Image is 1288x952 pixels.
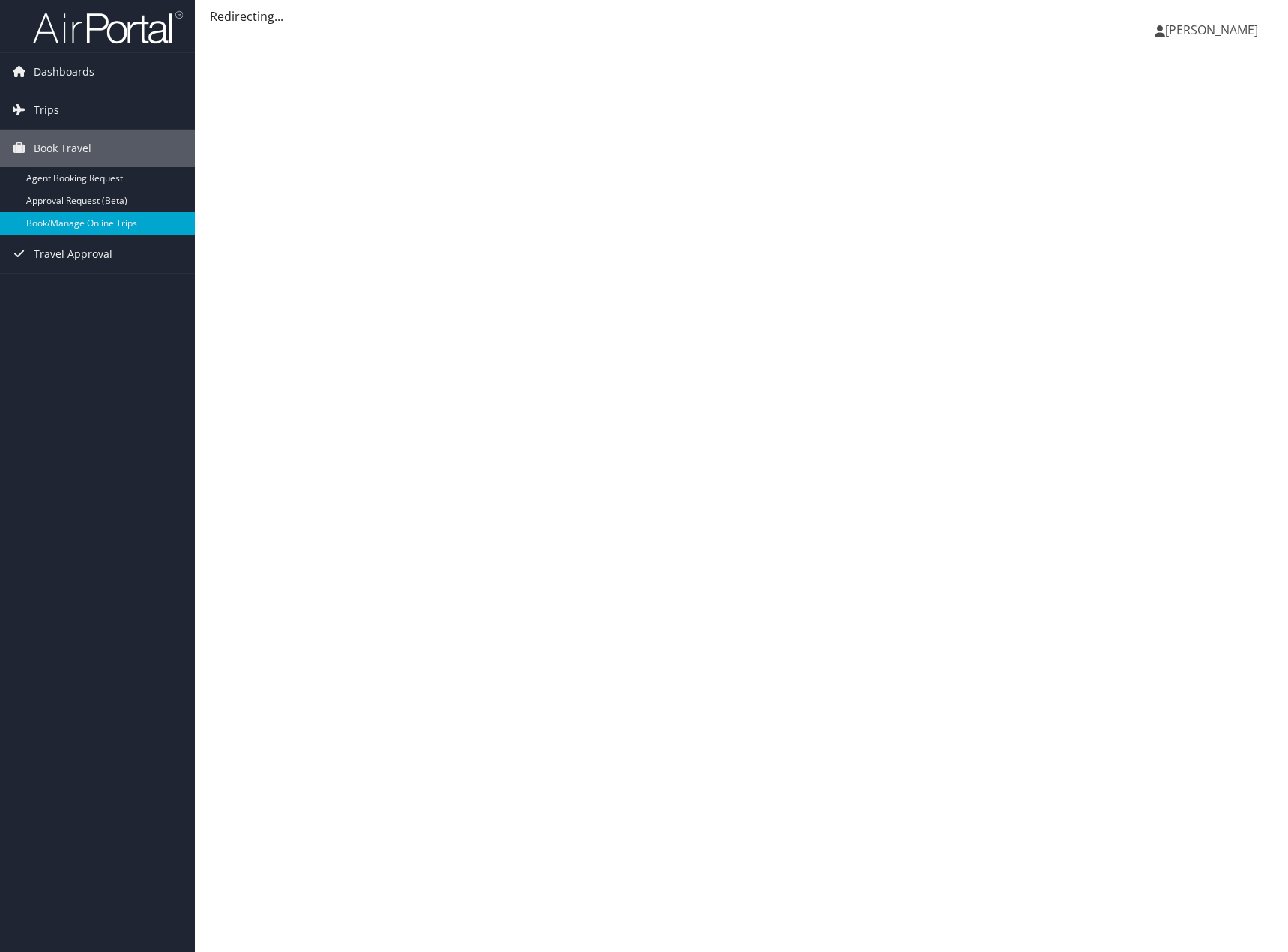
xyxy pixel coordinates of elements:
span: Trips [34,91,59,129]
span: [PERSON_NAME] [1165,22,1258,38]
span: Dashboards [34,53,94,91]
span: Travel Approval [34,235,112,273]
div: Redirecting... [210,7,1273,25]
img: airportal-logo.png [33,10,183,45]
a: [PERSON_NAME] [1155,7,1273,52]
span: Book Travel [34,130,91,167]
